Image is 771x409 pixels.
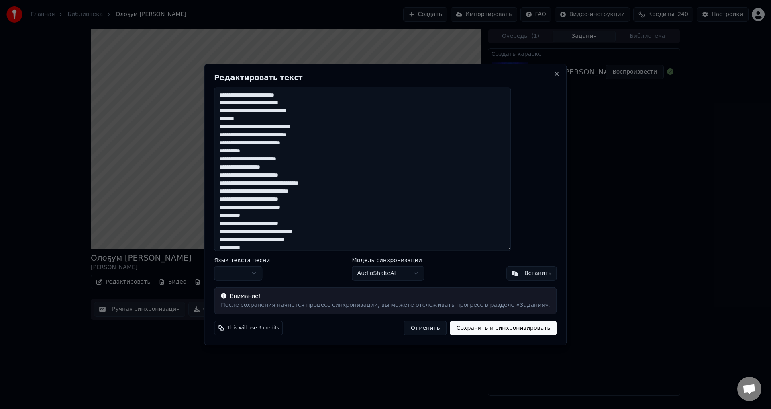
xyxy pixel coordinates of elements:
[404,321,447,335] button: Отменить
[221,301,550,309] div: После сохранения начнется процесс синхронизации, вы можете отслеживать прогресс в разделе «Задания».
[214,74,557,81] h2: Редактировать текст
[352,257,424,263] label: Модель синхронизации
[227,325,279,331] span: This will use 3 credits
[214,257,270,263] label: Язык текста песни
[524,269,552,277] div: Вставить
[221,292,550,300] div: Внимание!
[450,321,557,335] button: Сохранить и синхронизировать
[506,266,557,281] button: Вставить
